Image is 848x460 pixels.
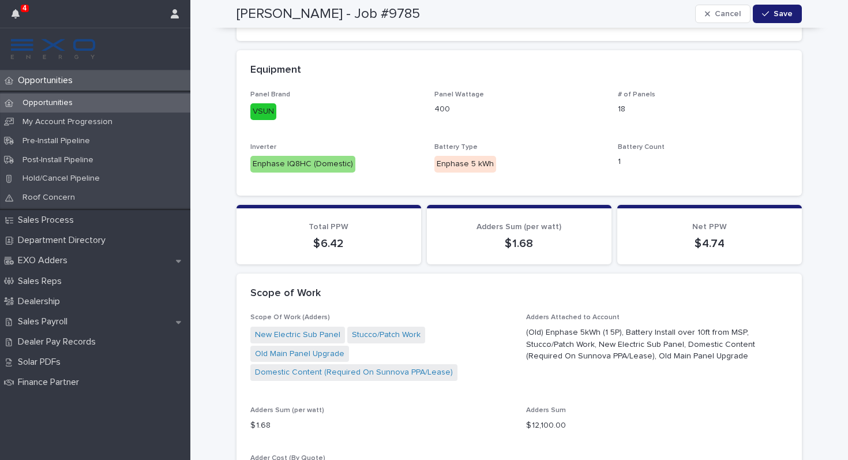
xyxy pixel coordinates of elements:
[618,144,665,151] span: Battery Count
[526,327,788,362] p: (Old) Enphase 5kWh (1 5P), Battery Install over 10ft from MSP, Stucco/Patch Work, New Electric Su...
[631,237,788,250] p: $ 4.74
[13,75,82,86] p: Opportunities
[526,314,620,321] span: Adders Attached to Account
[13,357,70,368] p: Solar PDFs
[309,223,348,231] span: Total PPW
[22,4,27,12] p: 4
[13,296,69,307] p: Dealership
[695,5,751,23] button: Cancel
[13,276,71,287] p: Sales Reps
[13,255,77,266] p: EXO Adders
[526,407,566,414] span: Adders Sum
[13,215,83,226] p: Sales Process
[618,156,788,168] p: 1
[441,237,598,250] p: $ 1.68
[618,103,788,115] p: 18
[250,287,321,300] h2: Scope of Work
[250,64,301,77] h2: Equipment
[250,144,276,151] span: Inverter
[526,420,788,432] p: $ 12,100.00
[13,193,84,203] p: Roof Concern
[13,98,82,108] p: Opportunities
[692,223,727,231] span: Net PPW
[434,144,478,151] span: Battery Type
[255,366,453,379] a: Domestic Content (Required On Sunnova PPA/Lease)
[13,136,99,146] p: Pre-Install Pipeline
[250,103,276,120] div: VSUN
[476,223,561,231] span: Adders Sum (per watt)
[13,235,115,246] p: Department Directory
[250,237,407,250] p: $ 6.42
[250,314,330,321] span: Scope Of Work (Adders)
[13,377,88,388] p: Finance Partner
[434,91,484,98] span: Panel Wattage
[434,103,605,115] p: 400
[13,174,109,184] p: Hold/Cancel Pipeline
[250,407,324,414] span: Adders Sum (per watt)
[255,329,340,341] a: New Electric Sub Panel
[753,5,802,23] button: Save
[12,7,27,28] div: 4
[774,10,793,18] span: Save
[13,117,122,127] p: My Account Progression
[250,91,290,98] span: Panel Brand
[13,316,77,327] p: Sales Payroll
[618,91,655,98] span: # of Panels
[13,336,105,347] p: Dealer Pay Records
[352,329,421,341] a: Stucco/Patch Work
[237,6,420,23] h2: [PERSON_NAME] - Job #9785
[250,420,512,432] p: $ 1.68
[250,156,355,173] div: Enphase IQ8HC (Domestic)
[255,348,344,360] a: Old Main Panel Upgrade
[434,156,496,173] div: Enphase 5 kWh
[13,155,103,165] p: Post-Install Pipeline
[715,10,741,18] span: Cancel
[9,38,97,61] img: FKS5r6ZBThi8E5hshIGi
